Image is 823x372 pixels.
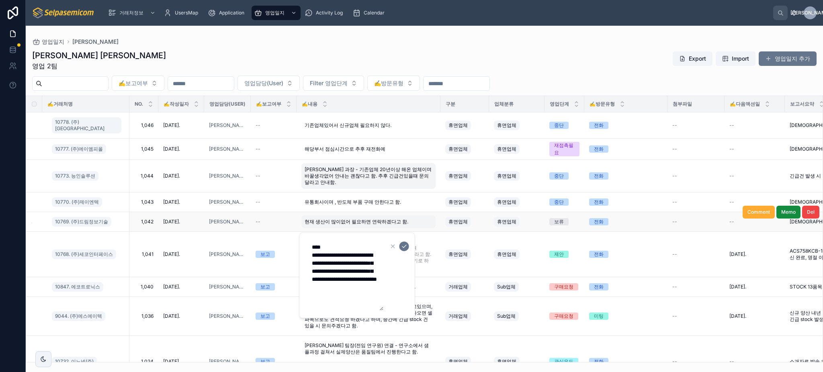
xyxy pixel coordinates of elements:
a: 10778. (주)[GEOGRAPHIC_DATA] [52,116,125,135]
a: 10773. 능인솔루션 [52,170,125,182]
a: [PERSON_NAME] [209,284,246,290]
span: 현재 생산이 많이없어 필요하면 연락하겠다고 함. [305,219,408,225]
a: [PERSON_NAME] [209,313,246,319]
span: 휴면업체 [497,358,516,365]
span: 휴면업체 [448,122,468,129]
div: 전화 [594,251,604,258]
a: [PERSON_NAME] [209,219,246,225]
span: -- [729,122,734,129]
a: 보고 [256,283,292,290]
span: 해당부서 점심시간으로 추후 재전화예 [305,146,385,152]
span: [PERSON_NAME] [72,38,119,46]
button: Select Button [237,76,300,91]
div: 보고 [260,358,270,365]
a: [DATE]. [163,358,199,365]
a: -- [672,251,720,258]
a: 휴면업체 [445,143,484,155]
span: 1,043 [134,199,154,205]
a: 구매요청 [549,313,579,320]
a: [PERSON_NAME] [209,358,246,365]
a: 10770. (주)제이엔텍 [52,197,102,207]
a: [PERSON_NAME] [209,251,246,258]
a: 보류 [549,218,579,225]
div: 전화 [594,358,604,365]
a: 휴면업체 [494,355,540,368]
a: [DATE]. [163,251,199,258]
span: -- [729,219,734,225]
a: [PERSON_NAME] [209,173,246,179]
a: -- [729,173,780,179]
a: 10768. (주)세코인터페이스 [52,249,116,259]
a: [DATE]. [163,122,199,129]
a: 10768. (주)세코인터페이스 [52,248,125,261]
a: 휴면업체 [445,248,484,261]
span: 영업담당(User) [244,79,283,87]
a: 10773. 능인솔루션 [52,171,98,181]
a: 보고 [256,313,292,320]
span: [PERSON_NAME] [209,199,246,205]
span: 영업 2팀 [32,61,166,71]
a: 10769. (주)드림정보기술 [52,215,125,228]
span: 영업단계 [550,101,569,107]
a: 전화 [589,251,663,258]
a: -- [672,146,720,152]
a: -- [729,146,780,152]
a: 관심유도 [549,358,579,365]
div: 보고 [260,313,270,320]
span: [DATE]. [163,251,180,258]
span: 영업담당(User) [209,101,246,107]
a: 1,045 [134,146,154,152]
a: 중단 [549,198,579,206]
div: 보고 [260,283,270,290]
span: 휴면업체 [448,219,468,225]
a: Application [205,6,250,20]
a: 10777. (주)에이엠피올 [52,143,125,155]
a: -- [256,146,292,152]
a: [DATE]. [163,284,199,290]
button: Select Button [112,76,164,91]
a: [PERSON_NAME] [209,146,246,152]
a: [DATE]. [163,146,199,152]
img: App logo [32,6,95,19]
button: Select Button [303,76,364,91]
span: -- [672,219,677,225]
span: [DATE]. [163,358,180,365]
button: Import [716,51,755,66]
a: -- [672,173,720,179]
a: 휴면업체 [445,170,484,182]
span: 영업일지 [265,10,285,16]
span: 9044. (주)에스에이텍 [55,313,102,319]
a: 보고 [256,251,292,258]
a: 1,040 [134,284,154,290]
span: ✍️방문유형 [374,79,403,87]
span: -- [672,251,677,258]
a: 휴면업체 [494,119,540,132]
a: 현재 생산이 많이없어 필요하면 연락하겠다고 함. [301,215,436,228]
span: ✍️보고여부 [256,101,281,107]
a: 10769. (주)드림정보기술 [52,217,111,227]
button: 영업일지 추가 [759,51,817,66]
a: 거래업체 [445,280,484,293]
a: 영업일지 [252,6,301,20]
span: ✍️거래처명 [47,101,73,107]
div: 중단 [554,172,564,180]
a: [DATE]. [729,313,780,319]
a: 10778. (주)[GEOGRAPHIC_DATA] [52,117,121,133]
span: Sub업체 [497,313,516,319]
span: -- [729,199,734,205]
a: 10732. 이노넷(주) [52,355,125,368]
span: -- [672,146,677,152]
span: 1,046 [134,122,154,129]
span: [DATE]. [163,313,180,319]
span: 10778. (주)[GEOGRAPHIC_DATA] [55,119,118,132]
a: 구매요청 [549,283,579,290]
a: Sub업체 [494,280,540,293]
a: Calendar [350,6,390,20]
span: NO. [135,101,143,107]
a: 10732. 이노넷(주) [52,357,97,366]
a: 전화 [589,198,663,206]
span: 10732. 이노넷(주) [55,358,94,365]
span: [DATE]. [729,284,746,290]
div: 구매요청 [554,283,573,290]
